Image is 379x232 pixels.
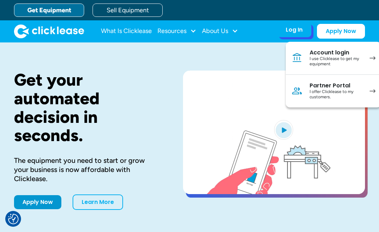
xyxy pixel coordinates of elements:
a: Get Equipment [14,4,84,17]
a: open lightbox [183,71,365,194]
img: Bank icon [291,52,303,64]
img: Person icon [291,85,303,97]
div: Partner Portal [310,82,363,89]
a: Apply Now [14,195,61,209]
a: Learn More [73,194,123,210]
img: Clicklease logo [14,24,84,38]
a: What Is Clicklease [101,24,152,38]
a: Apply Now [317,24,365,39]
div: Account login [310,49,363,56]
img: arrow [370,89,375,93]
div: I offer Clicklease to my customers. [310,89,363,100]
img: arrow [370,56,375,60]
img: Blue play button logo on a light blue circular background [274,120,293,140]
div: Log In [286,26,303,33]
a: home [14,24,84,38]
a: Sell Equipment [93,4,163,17]
h1: Get your automated decision in seconds. [14,71,161,145]
img: Revisit consent button [8,214,19,224]
div: Resources [157,24,196,38]
div: About Us [202,24,238,38]
div: The equipment you need to start or grow your business is now affordable with Clicklease. [14,156,161,183]
div: I use Clicklease to get my equipment [310,56,363,67]
button: Consent Preferences [8,214,19,224]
